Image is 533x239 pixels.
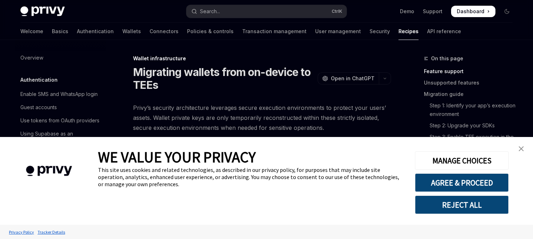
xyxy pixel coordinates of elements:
[20,6,65,16] img: dark logo
[20,54,43,62] div: Overview
[370,23,390,40] a: Security
[133,66,315,91] h1: Migrating wallets from on-device to TEEs
[186,5,347,18] button: Open search
[457,8,484,15] span: Dashboard
[415,151,509,170] button: MANAGE CHOICES
[424,66,518,77] a: Feature support
[133,55,391,62] div: Wallet infrastructure
[7,226,36,238] a: Privacy Policy
[36,226,67,238] a: Tracker Details
[20,76,58,84] h5: Authentication
[15,101,106,114] a: Guest accounts
[187,23,234,40] a: Policies & controls
[20,116,99,125] div: Use tokens from OAuth providers
[431,54,463,63] span: On this page
[20,90,98,98] div: Enable SMS and WhatsApp login
[318,72,379,85] button: Open in ChatGPT
[133,103,391,133] span: Privy’s security architecture leverages secure execution environments to protect your users’ asse...
[427,23,461,40] a: API reference
[424,88,518,100] a: Migration guide
[52,23,68,40] a: Basics
[15,114,106,127] a: Use tokens from OAuth providers
[424,77,518,88] a: Unsupported features
[20,129,102,147] div: Using Supabase as an authentication provider
[332,9,342,14] span: Ctrl K
[519,146,524,151] img: close banner
[315,23,361,40] a: User management
[501,6,513,17] button: Toggle dark mode
[20,103,57,112] div: Guest accounts
[415,173,509,192] button: AGREE & PROCEED
[98,148,256,166] span: WE VALUE YOUR PRIVACY
[15,88,106,101] a: Enable SMS and WhatsApp login
[122,23,141,40] a: Wallets
[415,195,509,214] button: REJECT ALL
[150,23,179,40] a: Connectors
[398,23,419,40] a: Recipes
[98,166,404,188] div: This site uses cookies and related technologies, as described in our privacy policy, for purposes...
[423,8,442,15] a: Support
[424,120,518,131] a: Step 2: Upgrade your SDKs
[11,156,87,187] img: company logo
[200,7,220,16] div: Search...
[15,127,106,149] a: Using Supabase as an authentication provider
[400,8,414,15] a: Demo
[331,75,375,82] span: Open in ChatGPT
[424,131,518,151] a: Step 3: Enable TEE execution in the Dashboard
[514,142,528,156] a: close banner
[451,6,495,17] a: Dashboard
[242,23,307,40] a: Transaction management
[77,23,114,40] a: Authentication
[15,51,106,64] a: Overview
[20,23,43,40] a: Welcome
[424,100,518,120] a: Step 1: Identify your app’s execution environment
